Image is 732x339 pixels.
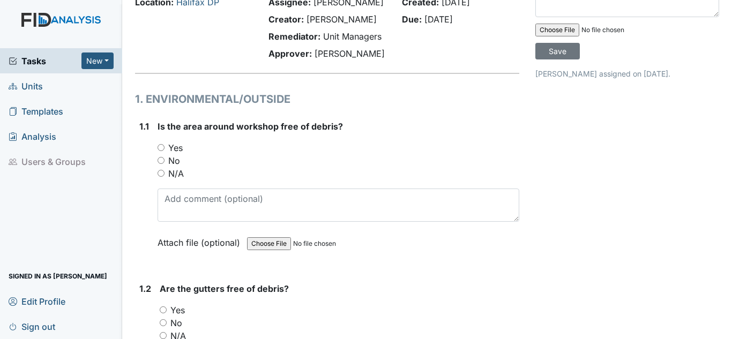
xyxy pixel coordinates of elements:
span: Is the area around workshop free of debris? [158,121,343,132]
h1: 1. ENVIRONMENTAL/OUTSIDE [135,91,519,107]
strong: Creator: [268,14,304,25]
input: No [160,319,167,326]
label: 1.2 [139,282,151,295]
label: 1.1 [139,120,149,133]
label: No [168,154,180,167]
strong: Approver: [268,48,312,59]
input: N/A [160,332,167,339]
span: Sign out [9,318,55,335]
span: Edit Profile [9,293,65,310]
a: Tasks [9,55,81,67]
label: Attach file (optional) [158,230,244,249]
label: Yes [168,141,183,154]
span: Unit Managers [323,31,382,42]
input: Yes [160,306,167,313]
span: Analysis [9,128,56,145]
p: [PERSON_NAME] assigned on [DATE]. [535,68,719,79]
span: [PERSON_NAME] [315,48,385,59]
span: [PERSON_NAME] [307,14,377,25]
input: N/A [158,170,165,177]
span: Are the gutters free of debris? [160,283,289,294]
span: Units [9,78,43,94]
button: New [81,52,114,69]
label: N/A [168,167,184,180]
span: Signed in as [PERSON_NAME] [9,268,107,284]
strong: Remediator: [268,31,320,42]
input: Yes [158,144,165,151]
label: No [170,317,182,329]
span: [DATE] [424,14,453,25]
span: Templates [9,103,63,119]
strong: Due: [402,14,422,25]
label: Yes [170,304,185,317]
input: No [158,157,165,164]
input: Save [535,43,580,59]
